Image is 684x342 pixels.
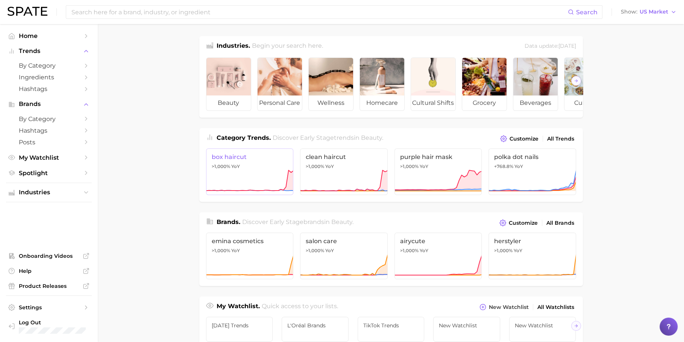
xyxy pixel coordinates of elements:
button: Trends [6,45,92,57]
button: Industries [6,187,92,198]
a: beauty [206,58,251,111]
a: Help [6,265,92,277]
h1: Industries. [217,41,250,51]
span: airycute [400,238,476,245]
span: by Category [19,115,79,123]
input: Search here for a brand, industry, or ingredient [71,6,568,18]
span: Hashtags [19,85,79,92]
span: New Watchlist [439,322,494,328]
a: Ingredients [6,71,92,83]
span: beauty [361,134,382,141]
span: >1,000% [400,163,419,169]
span: polka dot nails [494,153,570,160]
a: airycute>1,000% YoY [394,233,482,279]
span: >1,000% [494,248,513,253]
span: Posts [19,139,79,146]
span: Industries [19,189,79,196]
a: L'Oréal Brands [282,317,349,342]
a: TikTok Trends [358,317,425,342]
a: clean haircut>1,000% YoY [300,148,388,195]
a: All Trends [545,134,576,144]
span: [DATE] Trends [212,322,267,328]
a: Log out. Currently logged in with e-mail jenny.zeng@spate.nyc. [6,317,92,336]
span: Help [19,268,79,274]
a: box haircut>1,000% YoY [206,148,294,195]
button: ShowUS Market [619,7,678,17]
a: wellness [308,58,353,111]
span: Brands . [217,218,240,225]
span: clean haircut [306,153,382,160]
a: Settings [6,302,92,313]
span: box haircut [212,153,288,160]
span: Onboarding Videos [19,253,79,259]
span: Trends [19,48,79,54]
span: Hashtags [19,127,79,134]
span: New Watchlist [489,304,529,310]
span: +768.8% [494,163,513,169]
span: Search [576,9,598,16]
span: >1,000% [212,248,230,253]
span: beauty [206,95,251,110]
div: Data update: [DATE] [525,41,576,51]
span: homecare [360,95,404,110]
span: Category Trends . [217,134,271,141]
span: herstyler [494,238,570,245]
h2: Begin your search here. [252,41,323,51]
h1: My Watchlist. [217,302,260,312]
span: US Market [640,10,668,14]
span: >1,000% [306,163,324,169]
button: Scroll Right [571,76,581,86]
span: New Watchlist [515,322,570,328]
span: Settings [19,304,79,311]
span: >1,000% [400,248,419,253]
a: Product Releases [6,280,92,292]
a: My Watchlist [6,152,92,163]
button: Brands [6,98,92,110]
span: Brands [19,101,79,107]
span: emina cosmetics [212,238,288,245]
span: Home [19,32,79,39]
span: purple hair mask [400,153,476,160]
h2: Quick access to your lists. [262,302,338,312]
span: personal care [258,95,302,110]
span: beauty [331,218,352,225]
a: culinary [564,58,609,111]
span: Discover Early Stage trends in . [273,134,383,141]
a: purple hair mask>1,000% YoY [394,148,482,195]
a: salon care>1,000% YoY [300,233,388,279]
span: YoY [514,163,523,169]
span: YoY [514,248,522,254]
span: All Watchlists [537,304,574,310]
a: grocery [462,58,507,111]
span: YoY [231,248,240,254]
button: Customize [498,133,540,144]
a: New Watchlist [433,317,500,342]
a: polka dot nails+768.8% YoY [488,148,576,195]
span: TikTok Trends [363,322,419,328]
a: New Watchlist [509,317,576,342]
span: YoY [325,163,334,169]
a: Hashtags [6,125,92,136]
span: YoY [325,248,334,254]
a: emina cosmetics>1,000% YoY [206,233,294,279]
button: New Watchlist [478,302,530,312]
span: Ingredients [19,74,79,81]
span: Customize [510,136,538,142]
span: by Category [19,62,79,69]
span: Discover Early Stage brands in . [242,218,353,225]
a: by Category [6,113,92,125]
a: All Brands [544,218,576,228]
button: Customize [497,218,539,228]
span: Product Releases [19,283,79,289]
span: Show [621,10,637,14]
a: Posts [6,136,92,148]
span: grocery [462,95,507,110]
span: wellness [309,95,353,110]
span: Log Out [19,319,86,326]
a: personal care [257,58,302,111]
span: YoY [420,163,428,169]
img: SPATE [8,7,47,16]
a: Onboarding Videos [6,250,92,262]
span: YoY [231,163,240,169]
a: Spotlight [6,167,92,179]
